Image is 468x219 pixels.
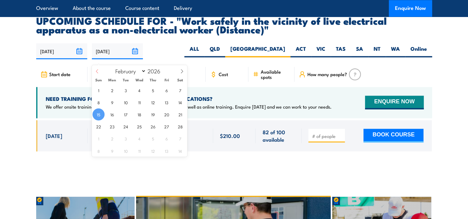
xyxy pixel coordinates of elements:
span: February 23, 2026 [106,120,118,132]
span: Cost [219,71,228,77]
span: February 4, 2026 [133,84,145,96]
span: February 26, 2026 [147,120,159,132]
p: We offer onsite training, training at our centres, multisite solutions as well as online training... [46,104,332,110]
span: February 18, 2026 [133,108,145,120]
span: February 21, 2026 [174,108,186,120]
span: February 8, 2026 [92,96,105,108]
label: ACT [290,45,311,57]
span: March 13, 2026 [161,144,173,157]
span: March 4, 2026 [133,132,145,144]
span: February 3, 2026 [120,84,132,96]
span: March 3, 2026 [120,132,132,144]
span: February 12, 2026 [147,96,159,108]
label: Online [405,45,432,57]
span: March 12, 2026 [147,144,159,157]
select: Month [112,67,146,75]
span: February 17, 2026 [120,108,132,120]
span: February 24, 2026 [120,120,132,132]
span: February 25, 2026 [133,120,145,132]
label: QLD [204,45,225,57]
label: WA [386,45,405,57]
span: February 15, 2026 [92,108,105,120]
span: March 7, 2026 [174,132,186,144]
span: February 27, 2026 [161,120,173,132]
span: March 2, 2026 [106,132,118,144]
span: February 20, 2026 [161,108,173,120]
span: How many people? [307,71,347,77]
span: February 6, 2026 [161,84,173,96]
span: Start date [49,71,71,77]
span: March 1, 2026 [92,132,105,144]
input: To date [92,43,143,59]
span: February 5, 2026 [147,84,159,96]
span: February 9, 2026 [106,96,118,108]
span: February 13, 2026 [161,96,173,108]
label: [GEOGRAPHIC_DATA] [225,45,290,57]
span: March 11, 2026 [133,144,145,157]
span: February 14, 2026 [174,96,186,108]
span: March 10, 2026 [120,144,132,157]
span: Wed [133,78,146,82]
span: March 6, 2026 [161,132,173,144]
input: # of people [312,133,343,139]
span: February 22, 2026 [92,120,105,132]
button: BOOK COURSE [363,129,423,142]
h2: UPCOMING SCHEDULE FOR - "Work safely in the vicinity of live electrical apparatus as a non-electr... [36,16,432,33]
label: SA [351,45,368,57]
span: Thu [146,78,160,82]
span: February 19, 2026 [147,108,159,120]
span: Fri [160,78,174,82]
input: From date [36,43,87,59]
span: February 7, 2026 [174,84,186,96]
span: February 11, 2026 [133,96,145,108]
span: [DATE] [46,132,62,139]
span: Mon [105,78,119,82]
span: February 1, 2026 [92,84,105,96]
span: March 9, 2026 [106,144,118,157]
span: February 28, 2026 [174,120,186,132]
button: ENQUIRE NOW [365,96,423,109]
span: Sun [92,78,105,82]
h4: NEED TRAINING FOR LARGER GROUPS OR MULTIPLE LOCATIONS? [46,95,332,102]
span: February 2, 2026 [106,84,118,96]
input: Year [146,67,166,75]
span: February 10, 2026 [120,96,132,108]
span: March 14, 2026 [174,144,186,157]
span: $210.00 [220,132,240,139]
span: March 5, 2026 [147,132,159,144]
span: 82 of 100 available [262,128,295,143]
span: Sat [174,78,187,82]
span: Tue [119,78,133,82]
label: NT [368,45,386,57]
span: March 8, 2026 [92,144,105,157]
span: February 16, 2026 [106,108,118,120]
label: ALL [184,45,204,57]
label: TAS [331,45,351,57]
label: VIC [311,45,331,57]
span: Available spots [261,69,290,79]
